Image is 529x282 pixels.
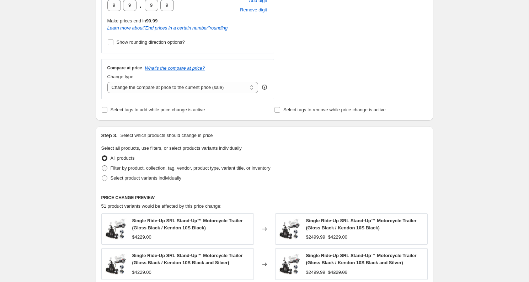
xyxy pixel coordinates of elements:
[306,269,325,276] div: $2499.99
[239,5,268,15] button: Remove placeholder
[279,254,300,275] img: 1-MainImage_03d2756e-199e-4d99-897e-0b556deafaf0_80x.jpg
[306,234,325,241] div: $2499.99
[117,39,185,45] span: Show rounding direction options?
[111,107,205,112] span: Select tags to add while price change is active
[101,132,118,139] h2: Step 3.
[145,65,205,71] button: What's the compare at price?
[261,84,268,91] div: help
[306,218,417,230] span: Single Ride-Up SRL Stand-Up™ Motorcycle Trailer (Gloss Black / Kendon 10S Black)
[111,175,181,181] span: Select product variants individually
[328,234,347,241] strike: $4229.00
[306,253,417,265] span: Single Ride-Up SRL Stand-Up™ Motorcycle Trailer (Gloss Black / Kendon 10S Black and Silver)
[146,18,158,23] b: 99.99
[111,165,271,171] span: Filter by product, collection, tag, vendor, product type, variant title, or inventory
[111,155,135,161] span: All products
[132,234,151,241] div: $4229.00
[132,269,151,276] div: $4229.00
[107,74,134,79] span: Change type
[107,65,142,71] h3: Compare at price
[101,195,428,201] h6: PRICE CHANGE PREVIEW
[279,218,300,240] img: 1-MainImage_03d2756e-199e-4d99-897e-0b556deafaf0_80x.jpg
[101,145,242,151] span: Select all products, use filters, or select products variants individually
[132,253,243,265] span: Single Ride-Up SRL Stand-Up™ Motorcycle Trailer (Gloss Black / Kendon 10S Black and Silver)
[107,25,228,31] a: Learn more about"End prices in a certain number"rounding
[107,18,158,23] span: Make prices end in
[101,203,222,209] span: 51 product variants would be affected by this price change:
[240,6,267,14] span: Remove digit
[107,25,228,31] i: Learn more about " End prices in a certain number " rounding
[105,218,127,240] img: 1-MainImage_03d2756e-199e-4d99-897e-0b556deafaf0_80x.jpg
[132,218,243,230] span: Single Ride-Up SRL Stand-Up™ Motorcycle Trailer (Gloss Black / Kendon 10S Black)
[120,132,213,139] p: Select which products should change in price
[328,269,347,276] strike: $4229.00
[105,254,127,275] img: 1-MainImage_03d2756e-199e-4d99-897e-0b556deafaf0_80x.jpg
[283,107,386,112] span: Select tags to remove while price change is active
